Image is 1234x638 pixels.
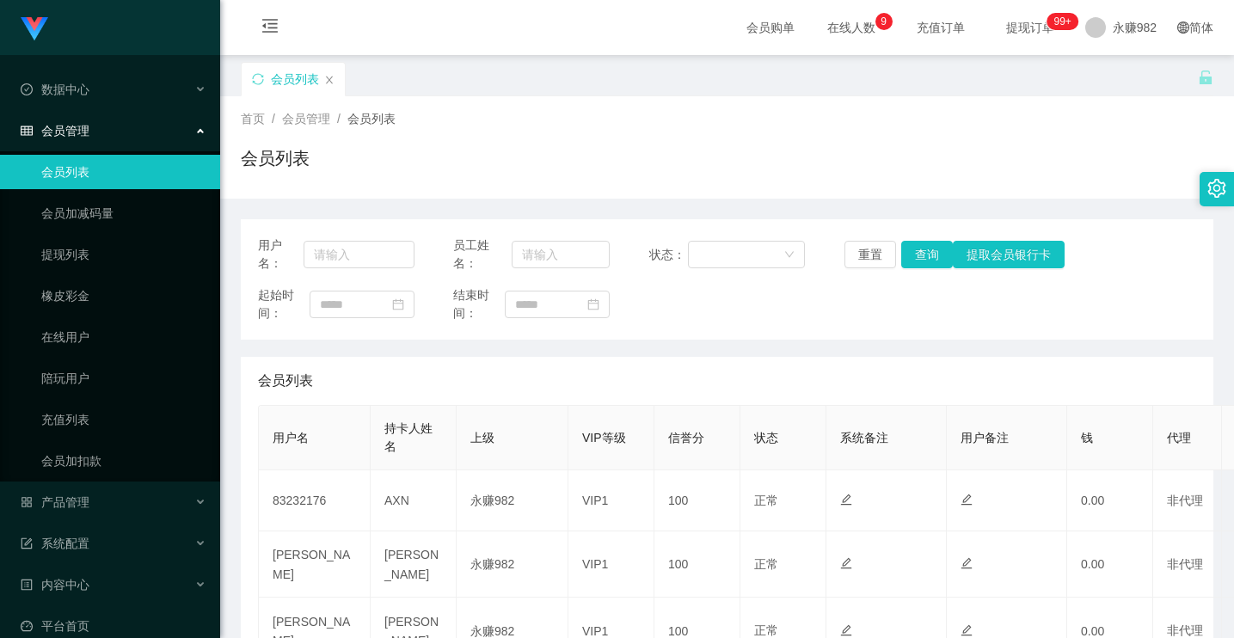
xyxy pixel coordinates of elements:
font: 0.00 [1081,624,1104,638]
font: 钱 [1081,431,1093,445]
font: 非代理 [1167,557,1203,571]
i: 图标：编辑 [961,557,973,569]
i: 图标: appstore-o [21,496,33,508]
font: 永赚982 [470,624,514,638]
font: 正常 [754,494,778,507]
a: 会员列表 [41,155,206,189]
i: 图标： 解锁 [1198,70,1213,85]
font: 正常 [754,557,778,571]
font: 起始时间： [258,288,294,320]
font: 会员列表 [347,112,396,126]
a: 陪玩用户 [41,361,206,396]
i: 图标：设置 [1207,179,1226,198]
font: AXN [384,494,409,507]
font: VIP等级 [582,431,626,445]
font: 永赚982 [470,494,514,507]
a: 橡皮彩金 [41,279,206,313]
input: 请输入 [512,241,610,268]
input: 请输入 [304,241,414,268]
font: 非代理 [1167,623,1203,637]
font: VIP1 [582,557,608,571]
font: 内容中心 [41,578,89,592]
font: 产品管理 [41,495,89,509]
font: 状态： [649,248,685,261]
i: 图标：编辑 [840,557,852,569]
i: 图标：编辑 [840,624,852,636]
i: 图标: 检查-圆圈-o [21,83,33,95]
a: 在线用户 [41,320,206,354]
i: 图标：编辑 [961,494,973,506]
font: 系统配置 [41,537,89,550]
i: 图标：日历 [392,298,404,310]
font: / [337,112,341,126]
font: 会员购单 [746,21,795,34]
font: 会员列表 [271,72,319,86]
i: 图标：日历 [587,298,599,310]
i: 图标： 关闭 [324,75,335,85]
font: 100 [668,494,688,507]
font: 非代理 [1167,494,1203,507]
font: 员工姓名： [453,238,489,270]
img: logo.9652507e.png [21,17,48,41]
a: 充值列表 [41,402,206,437]
a: 提现列表 [41,237,206,272]
font: 会员管理 [282,112,330,126]
i: 图标： 表格 [21,537,33,549]
font: 用户名 [273,431,309,445]
font: 100 [668,624,688,638]
font: 永赚982 [470,557,514,571]
button: 提取会员银行卡 [953,241,1065,268]
font: 用户名： [258,238,282,270]
i: 图标：同步 [252,73,264,85]
font: 在线人数 [827,21,875,34]
i: 图标： 表格 [21,125,33,137]
font: / [272,112,275,126]
font: VIP1 [582,624,608,638]
font: 提现订单 [1006,21,1054,34]
font: 数据中心 [41,83,89,96]
font: 会员列表 [258,373,313,388]
font: 会员列表 [241,149,310,168]
font: 首页 [241,112,265,126]
font: 信誉分 [668,431,704,445]
font: [PERSON_NAME] [384,548,439,580]
i: 图标: 菜单折叠 [241,1,299,56]
font: 83232176 [273,494,326,507]
font: 持卡人姓名 [384,421,433,453]
sup: 173 [1047,13,1077,30]
i: 图标: 全球 [1177,21,1189,34]
font: 正常 [754,623,778,637]
font: 充值订单 [917,21,965,34]
font: VIP1 [582,494,608,507]
font: 0.00 [1081,557,1104,571]
font: 永赚982 [1113,21,1157,34]
a: 会员加减码量 [41,196,206,230]
i: 图标：编辑 [961,624,973,636]
i: 图标：编辑 [840,494,852,506]
font: 上级 [470,431,494,445]
font: 状态 [754,431,778,445]
sup: 9 [875,13,893,30]
font: 代理 [1167,431,1191,445]
font: [PERSON_NAME] [273,548,350,580]
i: 图标：个人资料 [21,579,33,591]
font: 用户备注 [961,431,1009,445]
font: 9 [881,15,887,28]
font: 结束时间： [453,288,489,320]
font: 系统备注 [840,431,888,445]
font: 100 [668,557,688,571]
font: 简体 [1189,21,1213,34]
font: 0.00 [1081,494,1104,507]
font: 会员管理 [41,124,89,138]
font: 99+ [1053,15,1071,28]
i: 图标： 下 [784,249,795,261]
button: 重置 [844,241,896,268]
button: 查询 [901,241,953,268]
a: 会员加扣款 [41,444,206,478]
